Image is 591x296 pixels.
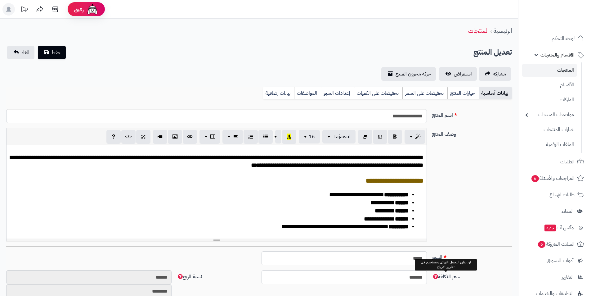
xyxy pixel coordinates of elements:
span: رفيق [74,6,84,13]
a: استعراض [439,67,477,81]
a: وآتس آبجديد [522,220,587,235]
label: اسم المنتج [429,109,514,119]
a: مشاركه [479,67,511,81]
button: 16 [299,130,320,143]
a: المواصفات [294,87,321,99]
a: بيانات إضافية [263,87,294,99]
span: طلبات الإرجاع [549,190,575,199]
a: خيارات المنتج [447,87,479,99]
span: المراجعات والأسئلة [531,174,575,183]
h2: تعديل المنتج [473,46,512,59]
a: تحديثات المنصة [16,3,32,17]
a: الماركات [522,93,577,107]
span: العملاء [562,207,574,216]
a: التقارير [522,270,587,285]
span: أدوات التسويق [547,256,574,265]
span: التقارير [562,273,574,281]
a: لوحة التحكم [522,31,587,46]
a: الأقسام [522,78,577,92]
a: المنتجات [468,26,489,35]
span: الطلبات [560,157,575,166]
a: مواصفات المنتجات [522,108,577,121]
a: الطلبات [522,154,587,169]
span: السلات المتروكة [537,240,575,248]
a: أدوات التسويق [522,253,587,268]
a: خيارات المنتجات [522,123,577,136]
a: السلات المتروكة6 [522,237,587,252]
img: ai-face.png [86,3,99,16]
a: المراجعات والأسئلة6 [522,171,587,186]
a: بيانات أساسية [479,87,512,99]
span: الغاء [21,49,29,56]
a: إعدادات السيو [321,87,354,99]
span: مشاركه [493,70,506,78]
span: 6 [538,241,545,248]
a: العملاء [522,204,587,219]
label: وصف المنتج [429,128,514,138]
a: المنتجات [522,64,577,77]
div: لن يظهر للعميل النهائي ويستخدم في تقارير الأرباح [415,259,477,271]
a: الرئيسية [494,26,512,35]
a: الملفات الرقمية [522,138,577,151]
span: 16 [309,133,315,140]
span: جديد [544,225,556,231]
a: حركة مخزون المنتج [381,67,436,81]
span: استعراض [454,70,472,78]
span: 6 [531,175,539,182]
button: Tajawal [322,130,356,143]
span: لوحة التحكم [552,34,575,43]
span: نسبة الربح [177,273,202,280]
a: الغاء [7,46,34,59]
span: Tajawal [334,133,351,140]
label: السعر [429,251,514,261]
a: طلبات الإرجاع [522,187,587,202]
a: تخفيضات على الكميات [354,87,402,99]
a: تخفيضات على السعر [402,87,447,99]
span: حركة مخزون المنتج [396,70,431,78]
button: حفظ [38,46,66,59]
span: حفظ [51,49,61,56]
span: سعر التكلفة [432,273,460,280]
span: الأقسام والمنتجات [540,51,575,59]
span: وآتس آب [544,223,574,232]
